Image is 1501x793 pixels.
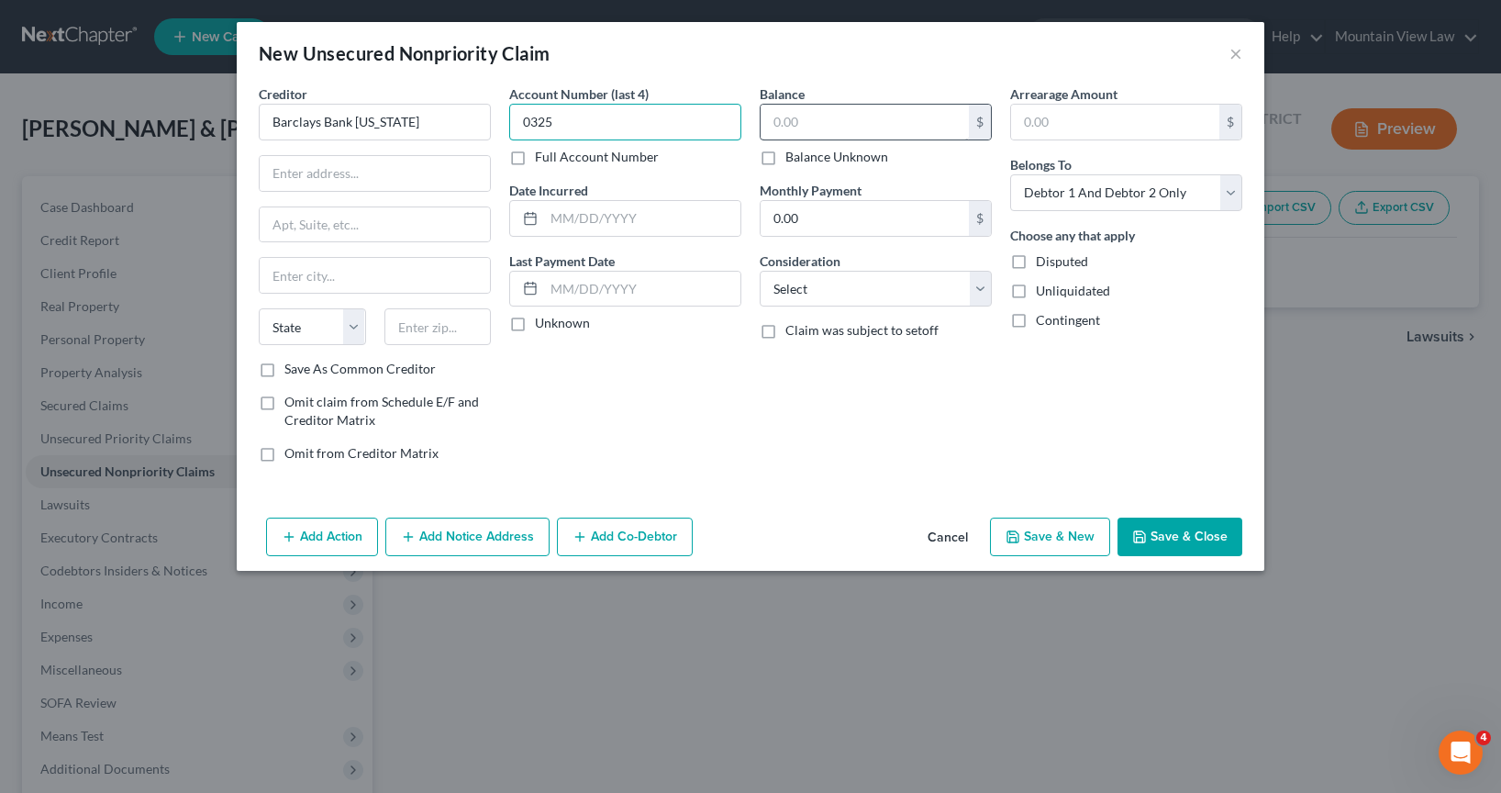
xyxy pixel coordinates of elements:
button: Save & New [990,518,1110,556]
label: Monthly Payment [760,181,862,200]
label: Consideration [760,251,840,271]
label: Save As Common Creditor [284,360,436,378]
span: Disputed [1036,253,1088,269]
input: 0.00 [1011,105,1219,140]
label: Date Incurred [509,181,588,200]
iframe: Intercom live chat [1439,731,1483,775]
label: Unknown [535,314,590,332]
span: 4 [1476,731,1491,745]
input: Search creditor by name... [259,104,491,140]
label: Last Payment Date [509,251,615,271]
input: 0.00 [761,201,969,236]
span: Contingent [1036,312,1100,328]
span: Claim was subject to setoff [785,322,939,338]
label: Arrearage Amount [1010,84,1117,104]
button: Add Action [266,518,378,556]
span: Creditor [259,86,307,102]
button: Save & Close [1117,518,1242,556]
span: Unliquidated [1036,283,1110,298]
input: MM/DD/YYYY [544,201,740,236]
input: Enter address... [260,156,490,191]
button: × [1229,42,1242,64]
div: $ [1219,105,1241,140]
div: $ [969,105,991,140]
input: Enter city... [260,258,490,293]
label: Balance Unknown [785,148,888,166]
div: New Unsecured Nonpriority Claim [259,40,550,66]
span: Belongs To [1010,157,1072,173]
label: Balance [760,84,805,104]
label: Account Number (last 4) [509,84,649,104]
label: Full Account Number [535,148,659,166]
input: Apt, Suite, etc... [260,207,490,242]
input: XXXX [509,104,741,140]
label: Choose any that apply [1010,226,1135,245]
button: Cancel [913,519,983,556]
div: $ [969,201,991,236]
span: Omit from Creditor Matrix [284,445,439,461]
span: Omit claim from Schedule E/F and Creditor Matrix [284,394,479,428]
button: Add Co-Debtor [557,518,693,556]
input: MM/DD/YYYY [544,272,740,307]
input: Enter zip... [384,308,492,345]
input: 0.00 [761,105,969,140]
button: Add Notice Address [385,518,550,556]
